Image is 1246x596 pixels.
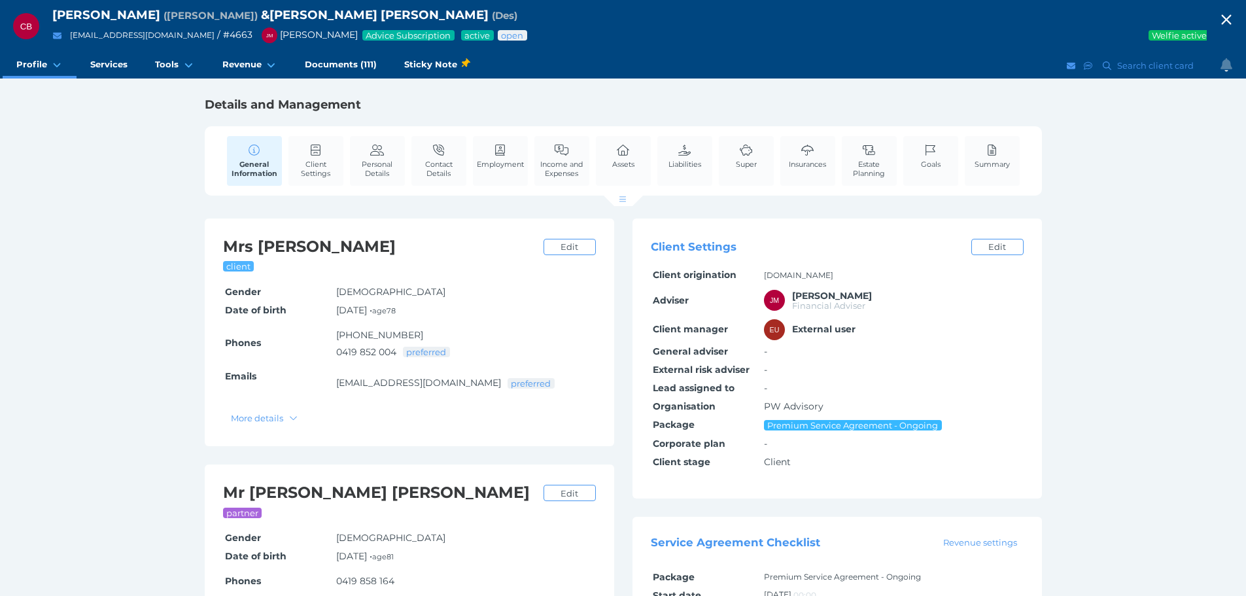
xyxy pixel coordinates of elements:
span: [DEMOGRAPHIC_DATA] [336,286,445,298]
span: [DATE] • [336,550,394,562]
a: Revenue [209,52,291,79]
span: Client manager [653,323,728,335]
span: Services [90,59,128,70]
span: Package [653,419,695,430]
span: Organisation [653,400,716,412]
span: Financial Adviser [792,300,865,311]
span: External user [792,323,856,335]
span: Adviser [653,294,689,306]
span: [PERSON_NAME] [52,7,160,22]
span: Revenue [222,59,262,70]
a: Estate Planning [842,136,897,185]
button: SMS [1082,58,1095,74]
span: Edit [982,241,1011,252]
span: Gender [225,286,261,298]
h2: Mr [PERSON_NAME] [PERSON_NAME] [223,483,537,503]
span: Preferred name [164,9,258,22]
span: Advice Subscription [365,30,452,41]
span: Date of birth [225,550,286,562]
span: [DATE] • [336,304,396,316]
span: [DEMOGRAPHIC_DATA] [336,532,445,544]
span: preferred [406,347,447,357]
span: Client origination [653,269,736,281]
span: More details [226,413,286,423]
a: Liabilities [665,136,704,176]
span: Client Settings [292,160,340,178]
span: - [764,345,767,357]
a: [EMAIL_ADDRESS][DOMAIN_NAME] [70,30,215,40]
span: General adviser [653,345,728,357]
div: Jonathon Martino [262,27,277,43]
a: 0419 852 004 [336,346,396,358]
a: Edit [544,485,596,501]
span: Liabilities [668,160,701,169]
a: [EMAIL_ADDRESS][DOMAIN_NAME] [336,377,501,389]
span: Employment [477,160,524,169]
span: Preferred name [492,9,517,22]
button: Email [1065,58,1078,74]
div: Jonathon Martino [764,290,785,311]
span: Package [653,571,695,583]
a: Contact Details [411,136,466,185]
span: Corporate plan [653,438,725,449]
small: age 78 [372,306,396,315]
span: General Information [230,160,279,178]
a: Documents (111) [291,52,390,79]
span: Estate Planning [845,160,893,178]
h1: Details and Management [205,97,1042,113]
td: Premium Service Agreement - Ongoing [762,568,1024,586]
span: Tools [155,59,179,70]
span: - [764,364,767,376]
span: Phones [225,337,261,349]
span: Income and Expenses [538,160,586,178]
span: Lead assigned to [653,382,735,394]
span: EU [770,326,780,334]
span: Service package status: Active service agreement in place [464,30,491,41]
a: Super [733,136,760,176]
span: Summary [975,160,1010,169]
span: client [226,261,252,272]
span: Advice status: Review not yet booked in [500,30,525,41]
span: Assets [612,160,634,169]
span: [PERSON_NAME] [255,29,358,41]
span: JM [770,296,779,304]
span: Service Agreement Checklist [651,536,820,550]
span: PW Advisory [764,400,823,412]
span: Phones [225,575,261,587]
button: Search client card [1097,58,1200,74]
span: partner [226,508,260,518]
span: External risk adviser [653,364,750,376]
a: Profile [3,52,77,79]
span: Goals [921,160,941,169]
small: age 81 [372,552,394,561]
span: Emails [225,370,256,382]
a: Goals [918,136,944,176]
a: Edit [544,239,596,255]
a: Insurances [786,136,829,176]
span: Jonathon Martino [792,290,872,302]
button: Email [49,27,65,44]
span: Profile [16,59,47,70]
span: CB [20,22,33,31]
a: Services [77,52,141,79]
span: / # 4663 [217,29,252,41]
div: Carla Budich [13,13,39,39]
span: Super [736,160,757,169]
span: preferred [510,378,552,389]
span: Revenue settings [937,537,1022,548]
span: Insurances [789,160,826,169]
div: External user [764,319,785,340]
span: Documents (111) [305,59,377,70]
span: Client Settings [651,241,736,254]
a: [PHONE_NUMBER] [336,329,423,341]
span: - [764,382,767,394]
span: JM [266,33,273,39]
a: Summary [971,136,1013,176]
span: Search client card [1115,60,1200,71]
span: Sticky Note [404,58,469,71]
td: [DOMAIN_NAME] [762,266,1024,285]
span: Edit [555,488,583,499]
span: Client [764,456,791,468]
a: Income and Expenses [534,136,589,185]
span: - [764,438,767,449]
